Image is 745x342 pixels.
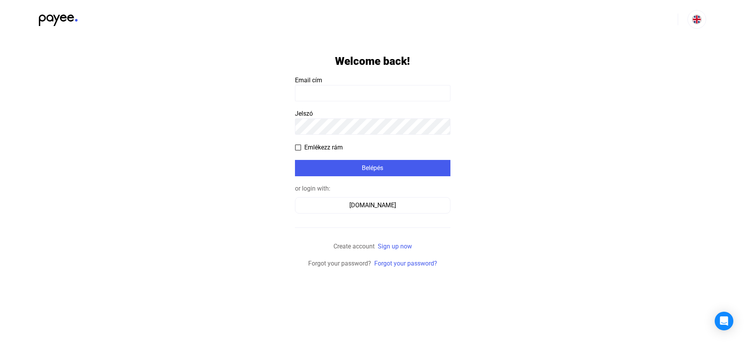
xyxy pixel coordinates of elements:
span: Create account [333,243,375,250]
div: [DOMAIN_NAME] [298,201,448,210]
button: Belépés [295,160,450,176]
div: Open Intercom Messenger [715,312,733,330]
img: black-payee-blue-dot.svg [39,10,78,26]
span: Forgot your password? [308,260,371,267]
button: EN [687,10,706,29]
button: [DOMAIN_NAME] [295,197,450,214]
div: or login with: [295,184,450,193]
a: [DOMAIN_NAME] [295,201,450,209]
h1: Welcome back! [335,54,410,68]
a: Forgot your password? [374,260,437,267]
a: Sign up now [378,243,412,250]
span: Emlékezz rám [304,143,343,152]
span: Email cím [295,76,322,84]
img: EN [692,15,701,24]
div: Belépés [297,163,448,173]
span: Jelszó [295,110,313,117]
